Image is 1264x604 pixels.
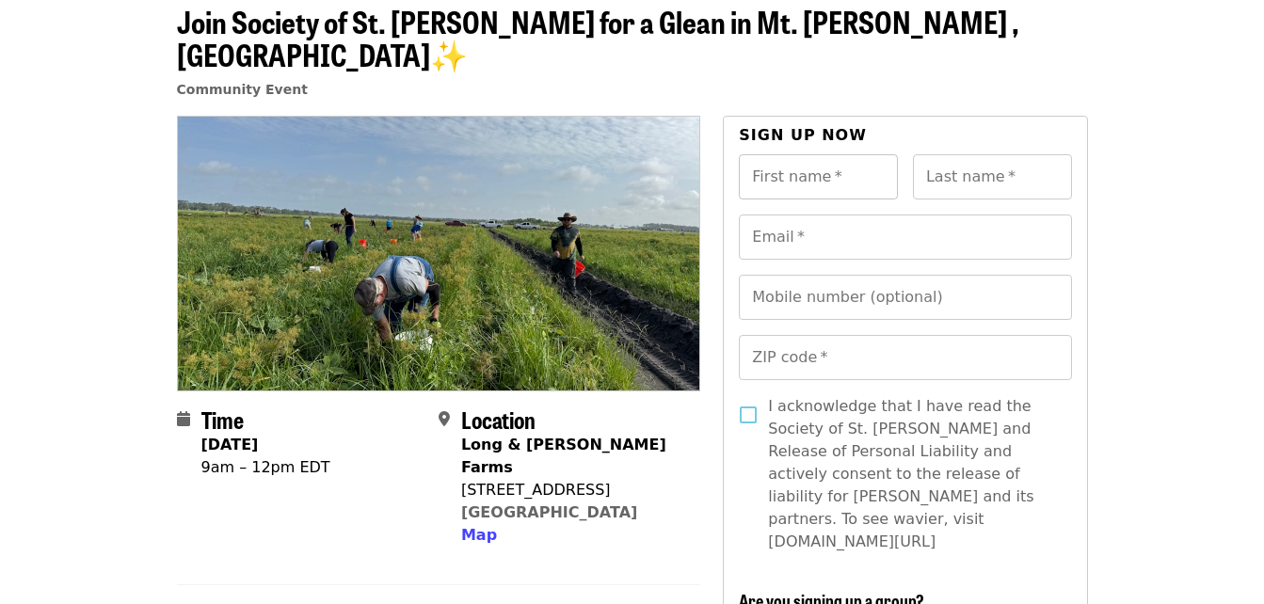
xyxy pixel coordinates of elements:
input: Mobile number (optional) [739,275,1071,320]
span: Map [461,526,497,544]
input: ZIP code [739,335,1071,380]
span: Time [201,403,244,436]
div: [STREET_ADDRESS] [461,479,685,501]
a: [GEOGRAPHIC_DATA] [461,503,637,521]
span: Location [461,403,536,436]
img: Join Society of St. Andrew for a Glean in Mt. Dora , FL✨ organized by Society of St. Andrew [178,117,700,389]
strong: [DATE] [201,436,259,453]
input: First name [739,154,898,199]
strong: Long & [PERSON_NAME] Farms [461,436,666,476]
span: I acknowledge that I have read the Society of St. [PERSON_NAME] and Release of Personal Liability... [768,395,1056,553]
input: Email [739,215,1071,260]
i: map-marker-alt icon [439,410,450,428]
a: Community Event [177,82,308,97]
button: Map [461,524,497,547]
i: calendar icon [177,410,190,428]
div: 9am – 12pm EDT [201,456,330,479]
input: Last name [913,154,1072,199]
span: Sign up now [739,126,867,144]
